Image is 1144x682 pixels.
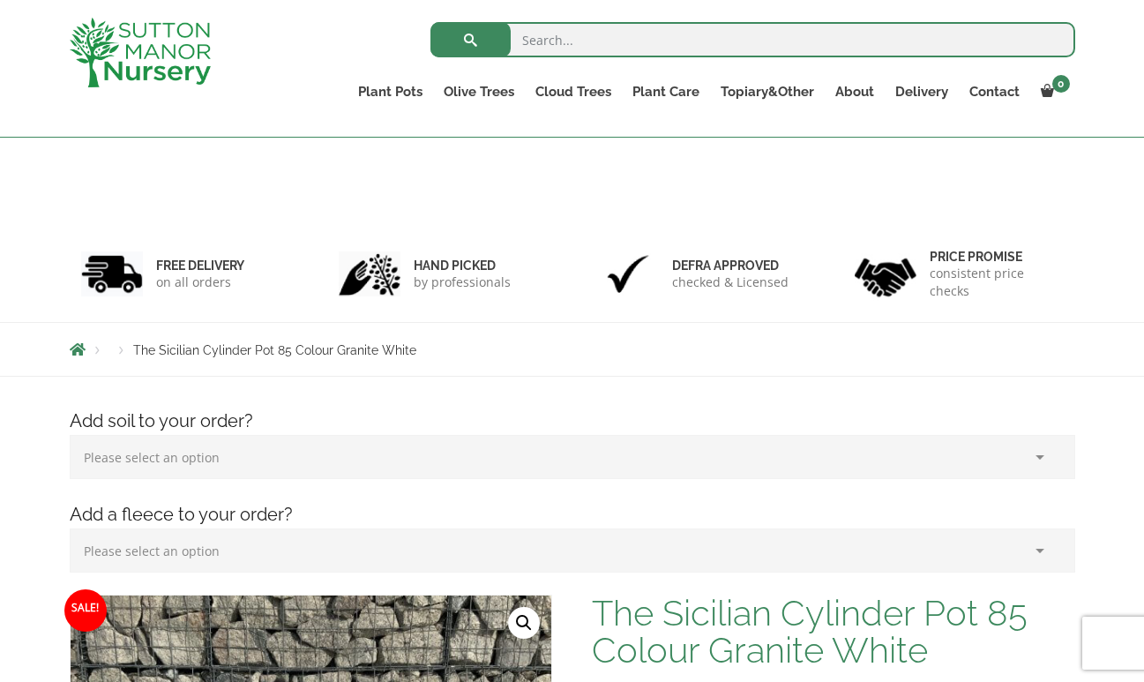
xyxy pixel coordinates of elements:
[525,79,622,104] a: Cloud Trees
[959,79,1030,104] a: Contact
[622,79,710,104] a: Plant Care
[597,251,659,296] img: 3.jpg
[592,595,1074,669] h1: The Sicilian Cylinder Pot 85 Colour Granite White
[885,79,959,104] a: Delivery
[430,22,1075,57] input: Search...
[508,607,540,639] a: View full-screen image gallery
[930,265,1064,300] p: consistent price checks
[156,258,244,274] h6: FREE DELIVERY
[56,501,1088,528] h4: Add a fleece to your order?
[339,251,400,296] img: 2.jpg
[672,258,789,274] h6: Defra approved
[414,258,511,274] h6: hand picked
[156,274,244,291] p: on all orders
[348,79,433,104] a: Plant Pots
[433,79,525,104] a: Olive Trees
[930,249,1064,265] h6: Price promise
[825,79,885,104] a: About
[56,408,1088,435] h4: Add soil to your order?
[70,342,1075,356] nav: Breadcrumbs
[1030,79,1075,104] a: 0
[672,274,789,291] p: checked & Licensed
[1052,75,1070,93] span: 0
[64,589,107,632] span: Sale!
[855,247,916,301] img: 4.jpg
[414,274,511,291] p: by professionals
[81,251,143,296] img: 1.jpg
[133,343,416,357] span: The Sicilian Cylinder Pot 85 Colour Granite White
[710,79,825,104] a: Topiary&Other
[70,18,211,87] img: logo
